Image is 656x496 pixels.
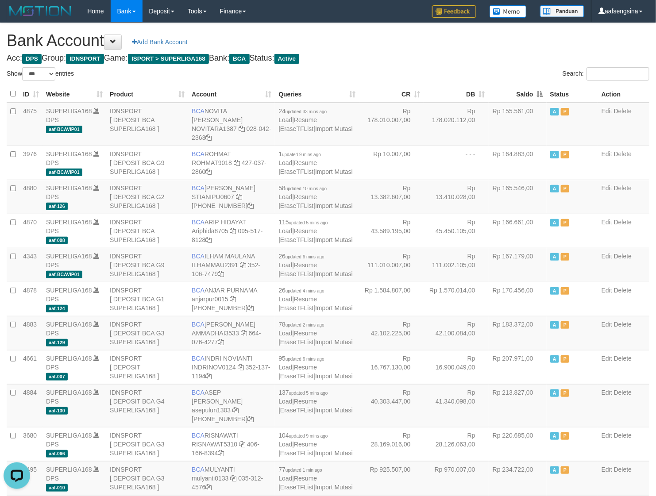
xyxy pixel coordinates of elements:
[359,180,424,214] td: Rp 13.382.607,00
[278,227,292,235] a: Load
[234,159,240,166] a: Copy ROHMAT9018 to clipboard
[424,350,489,384] td: Rp 16.900.049,00
[359,248,424,282] td: Rp 111.010.007,00
[239,441,245,448] a: Copy RISNAWAT5310 to clipboard
[489,461,547,495] td: Rp 234.722,00
[278,253,353,277] span: | | |
[278,150,321,158] span: 1
[489,180,547,214] td: Rp 165.546,00
[278,398,292,405] a: Load
[614,287,632,294] a: Delete
[602,321,612,328] a: Edit
[280,338,313,346] a: EraseTFList
[278,219,353,243] span: | | |
[192,355,205,362] span: BCA
[46,389,92,396] a: SUPERLIGA168
[278,330,292,337] a: Load
[192,150,205,158] span: BCA
[424,103,489,146] td: Rp 178.020.112,00
[106,180,188,214] td: IDNSPORT [ DEPOSIT BCA G2 SUPERLIGA168 ]
[294,193,317,200] a: Resume
[280,450,313,457] a: EraseTFList
[280,202,313,209] a: EraseTFList
[315,125,353,132] a: Import Mutasi
[280,407,313,414] a: EraseTFList
[315,168,353,175] a: Import Mutasi
[278,287,353,311] span: | | |
[602,355,612,362] a: Edit
[128,54,209,64] span: ISPORT > SUPERLIGA168
[19,248,42,282] td: 4343
[46,466,92,473] a: SUPERLIGA168
[602,185,612,192] a: Edit
[432,5,476,18] img: Feedback.jpg
[540,5,584,17] img: panduan.png
[236,193,242,200] a: Copy STIANIPU0607 to clipboard
[205,236,212,243] a: Copy 0955178128 to clipboard
[294,116,317,123] a: Resume
[561,321,570,329] span: Paused
[489,350,547,384] td: Rp 207.971,00
[7,54,649,63] h4: Acc: Group: Game: Bank: Status:
[614,253,632,260] a: Delete
[106,427,188,461] td: IDNSPORT [ DEPOSIT BCA G3 SUPERLIGA168 ]
[489,282,547,316] td: Rp 170.456,00
[192,227,228,235] a: Ariphida8705
[315,304,353,311] a: Import Mutasi
[192,330,239,337] a: AMMADHAI3533
[424,85,489,103] th: DB: activate to sort column ascending
[192,108,205,115] span: BCA
[289,220,328,225] span: updated 5 mins ago
[424,146,489,180] td: - - -
[278,296,292,303] a: Load
[19,180,42,214] td: 4880
[550,287,559,295] span: Active
[359,146,424,180] td: Rp 10.007,00
[278,441,292,448] a: Load
[315,202,353,209] a: Import Mutasi
[46,150,92,158] a: SUPERLIGA168
[19,85,42,103] th: ID: activate to sort column ascending
[46,373,68,381] span: aaf-007
[278,108,353,132] span: | | |
[424,384,489,427] td: Rp 41.340.098,00
[286,186,327,191] span: updated 10 mins ago
[294,296,317,303] a: Resume
[66,54,104,64] span: IDNSPORT
[602,287,612,294] a: Edit
[46,253,92,260] a: SUPERLIGA168
[247,304,254,311] a: Copy 4062281620 to clipboard
[490,5,527,18] img: Button%20Memo.svg
[42,180,106,214] td: DPS
[19,282,42,316] td: 4878
[286,357,324,361] span: updated 6 mins ago
[192,407,231,414] a: asepulun1303
[550,389,559,397] span: Active
[106,282,188,316] td: IDNSPORT [ DEPOSIT BCA G1 SUPERLIGA168 ]
[42,146,106,180] td: DPS
[550,219,559,227] span: Active
[4,4,30,30] button: Open LiveChat chat widget
[46,355,92,362] a: SUPERLIGA168
[614,355,632,362] a: Delete
[278,466,353,491] span: | | |
[106,248,188,282] td: IDNSPORT [ DEPOSIT BCA G9 SUPERLIGA168 ]
[547,85,598,103] th: Status
[587,67,649,81] input: Search:
[278,185,353,209] span: | | |
[188,282,275,316] td: ANJAR PURNAMA [PHONE_NUMBER]
[359,282,424,316] td: Rp 1.584.807,00
[278,253,324,260] span: 26
[22,54,42,64] span: DPS
[230,296,236,303] a: Copy anjarpur0015 to clipboard
[424,461,489,495] td: Rp 970.007,00
[240,261,246,269] a: Copy ILHAMMAU2391 to clipboard
[106,350,188,384] td: IDNSPORT [ DEPOSIT SUPERLIGA168 ]
[278,108,327,115] span: 24
[46,203,68,210] span: aaf-126
[42,384,106,427] td: DPS
[614,108,632,115] a: Delete
[46,484,68,492] span: aaf-010
[192,193,234,200] a: STIANIPU0607
[46,169,82,176] span: aaf-BCAVIP01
